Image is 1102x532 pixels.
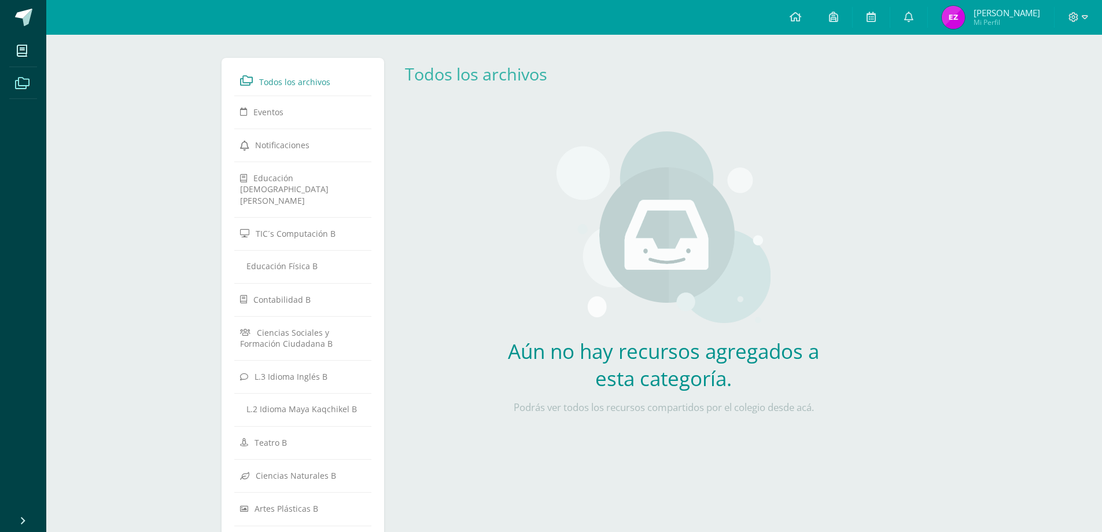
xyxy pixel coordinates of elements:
[240,366,366,387] a: L.3 Idioma Inglés B
[405,63,565,85] div: Todos los archivos
[240,167,366,210] a: Educación [DEMOGRAPHIC_DATA][PERSON_NAME]
[240,465,366,486] a: Ciencias Naturales B
[256,228,336,239] span: TIC´s Computación B
[253,107,283,118] span: Eventos
[240,498,366,519] a: Artes Plásticas B
[255,503,318,514] span: Artes Plásticas B
[253,293,311,304] span: Contabilidad B
[974,17,1040,27] span: Mi Perfil
[259,76,330,87] span: Todos los archivos
[240,256,366,276] a: Educación Física B
[556,131,771,328] img: stages.png
[255,437,287,448] span: Teatro B
[255,140,309,151] span: Notificaciones
[240,101,366,122] a: Eventos
[493,401,834,414] p: Podrás ver todos los recursos compartidos por el colegio desde acá.
[240,134,366,155] a: Notificaciones
[240,70,366,91] a: Todos los archivos
[240,327,333,349] span: Ciencias Sociales y Formación Ciudadana B
[405,63,547,85] a: Todos los archivos
[246,261,318,271] span: Educación Física B
[240,432,366,453] a: Teatro B
[246,403,357,414] span: L.2 Idioma Maya Kaqchikel B
[493,337,834,392] h2: Aún no hay recursos agregados a esta categoría.
[255,371,327,382] span: L.3 Idioma Inglés B
[942,6,965,29] img: 687af13bb66982c3e5287b72cc16effe.png
[240,173,329,206] span: Educación [DEMOGRAPHIC_DATA][PERSON_NAME]
[240,399,366,419] a: L.2 Idioma Maya Kaqchikel B
[256,470,336,481] span: Ciencias Naturales B
[240,322,366,354] a: Ciencias Sociales y Formación Ciudadana B
[240,223,366,244] a: TIC´s Computación B
[974,7,1040,19] span: [PERSON_NAME]
[240,289,366,310] a: Contabilidad B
